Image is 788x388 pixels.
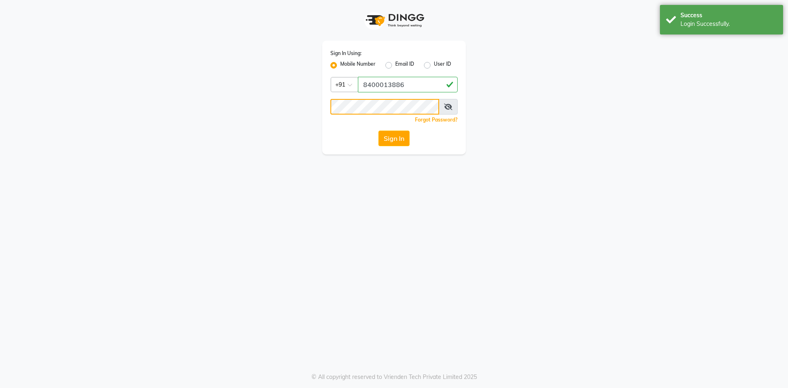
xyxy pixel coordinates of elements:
label: Email ID [395,60,414,70]
div: Success [680,11,777,20]
div: Login Successfully. [680,20,777,28]
input: Username [358,77,458,92]
input: Username [330,99,439,115]
img: logo1.svg [361,8,427,32]
label: Mobile Number [340,60,376,70]
a: Forgot Password? [415,117,458,123]
button: Sign In [378,131,410,146]
label: Sign In Using: [330,50,362,57]
label: User ID [434,60,451,70]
